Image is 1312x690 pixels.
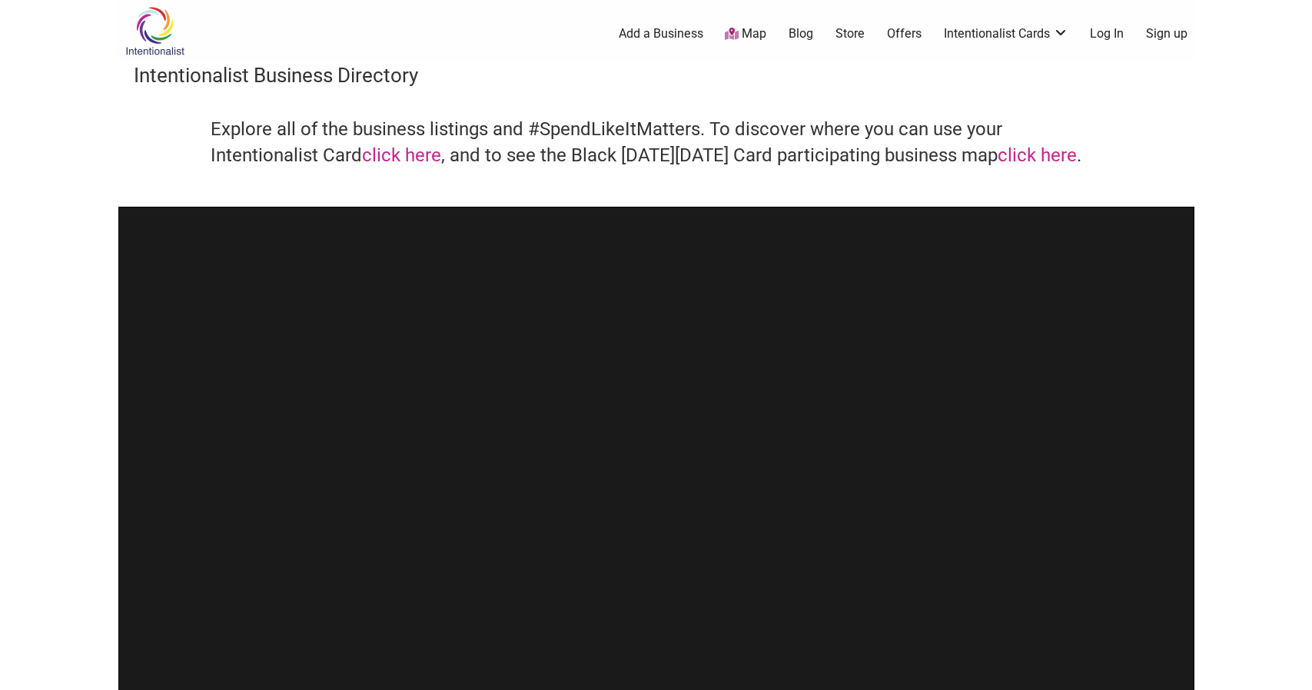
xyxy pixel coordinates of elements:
a: Intentionalist Cards [944,25,1068,42]
img: Intentionalist [118,6,191,56]
a: Store [835,25,865,42]
a: click here [362,144,441,166]
a: Sign up [1146,25,1187,42]
a: Log In [1090,25,1124,42]
h4: Explore all of the business listings and #SpendLikeItMatters. To discover where you can use your ... [211,117,1102,168]
a: Blog [789,25,813,42]
a: click here [998,144,1077,166]
a: Add a Business [619,25,703,42]
a: Map [725,25,766,43]
a: Offers [887,25,922,42]
h3: Intentionalist Business Directory [134,61,1179,89]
